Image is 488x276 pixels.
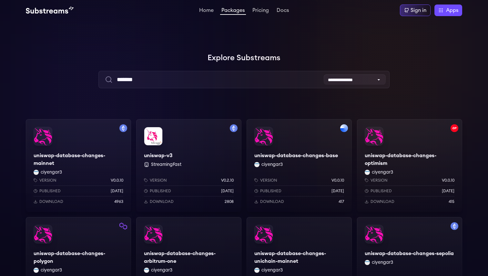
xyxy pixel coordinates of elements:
a: Filter by base networkuniswap-database-changes-baseuniswap-database-changes-baseciyengar3 ciyenga... [247,119,352,212]
p: Download [260,199,284,204]
p: 417 [339,199,344,204]
p: Download [150,199,174,204]
a: Pricing [251,8,270,14]
p: v0.2.10 [221,178,234,183]
p: v0.0.10 [442,178,454,183]
button: ciyengar3 [41,169,62,176]
p: [DATE] [331,188,344,194]
a: Packages [220,8,246,15]
img: Substream's logo [26,6,74,14]
button: ciyengar3 [41,267,62,273]
a: Filter by mainnet networkuniswap-database-changes-mainnetuniswap-database-changes-mainnetciyengar... [26,119,131,212]
p: 2808 [225,199,234,204]
p: Download [39,199,63,204]
p: [DATE] [442,188,454,194]
span: Apps [446,6,458,14]
p: v0.0.10 [331,178,344,183]
p: Version [150,178,167,183]
p: Download [371,199,394,204]
img: Filter by optimism network [451,124,458,132]
a: Sign in [400,5,431,16]
h1: Explore Substreams [26,52,462,64]
a: Docs [275,8,290,14]
a: Filter by optimism networkuniswap-database-changes-optimismuniswap-database-changes-optimismciyen... [357,119,462,212]
p: Published [371,188,392,194]
button: ciyengar3 [261,161,283,168]
p: [DATE] [111,188,123,194]
p: [DATE] [221,188,234,194]
img: Filter by polygon network [119,222,127,230]
p: Published [150,188,171,194]
button: ciyengar3 [372,259,393,266]
a: Home [198,8,215,14]
img: Filter by mainnet network [230,124,238,132]
a: Filter by mainnet networkuniswap-v3uniswap-v3 StreamingFastVersionv0.2.10Published[DATE]Download2808 [136,119,241,212]
img: Filter by base network [340,124,348,132]
img: Filter by sepolia network [451,222,458,230]
p: Version [39,178,56,183]
button: ciyengar3 [261,267,283,273]
p: Version [260,178,277,183]
div: Sign in [411,6,426,14]
p: Published [39,188,61,194]
button: ciyengar3 [372,169,393,176]
img: Filter by mainnet network [119,124,127,132]
button: ciyengar3 [151,267,172,273]
p: 4963 [114,199,123,204]
button: StreamingFast [151,161,181,168]
p: v0.0.10 [111,178,123,183]
p: Published [260,188,281,194]
p: 415 [449,199,454,204]
p: Version [371,178,388,183]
